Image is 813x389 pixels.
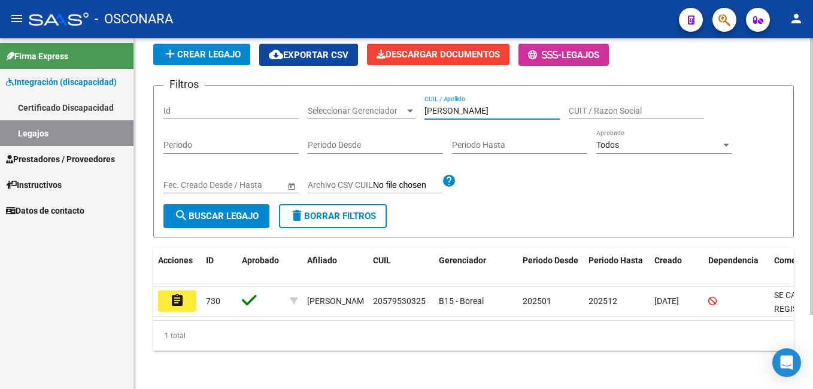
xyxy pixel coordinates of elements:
[285,180,298,192] button: Open calendar
[584,248,650,287] datatable-header-cell: Periodo Hasta
[367,44,509,65] button: Descargar Documentos
[308,106,405,116] span: Seleccionar Gerenciador
[523,296,551,306] span: 202501
[163,76,205,93] h3: Filtros
[163,180,201,190] input: Start date
[6,153,115,166] span: Prestadores / Proveedores
[703,248,769,287] datatable-header-cell: Dependencia
[708,256,759,265] span: Dependencia
[174,208,189,223] mat-icon: search
[6,204,84,217] span: Datos de contacto
[259,44,358,66] button: Exportar CSV
[373,256,391,265] span: CUIL
[518,44,609,66] button: -Legajos
[434,248,518,287] datatable-header-cell: Gerenciador
[518,248,584,287] datatable-header-cell: Periodo Desde
[588,256,643,265] span: Periodo Hasta
[6,178,62,192] span: Instructivos
[10,11,24,26] mat-icon: menu
[368,248,434,287] datatable-header-cell: CUIL
[302,248,368,287] datatable-header-cell: Afiliado
[170,293,184,308] mat-icon: assignment
[163,47,177,61] mat-icon: add
[6,75,117,89] span: Integración (discapacidad)
[290,208,304,223] mat-icon: delete
[308,180,373,190] span: Archivo CSV CUIL
[6,50,68,63] span: Firma Express
[442,174,456,188] mat-icon: help
[95,6,173,32] span: - OSCONARA
[206,296,220,306] span: 730
[153,248,201,287] datatable-header-cell: Acciones
[174,211,259,221] span: Buscar Legajo
[562,50,599,60] span: Legajos
[206,256,214,265] span: ID
[153,321,794,351] div: 1 total
[523,256,578,265] span: Periodo Desde
[654,296,679,306] span: [DATE]
[163,204,269,228] button: Buscar Legajo
[307,294,371,308] div: [PERSON_NAME]
[373,296,426,306] span: 20579530325
[772,348,801,377] div: Open Intercom Messenger
[242,256,279,265] span: Aprobado
[528,50,562,60] span: -
[650,248,703,287] datatable-header-cell: Creado
[211,180,269,190] input: End date
[269,50,348,60] span: Exportar CSV
[789,11,803,26] mat-icon: person
[596,140,619,150] span: Todos
[279,204,387,228] button: Borrar Filtros
[373,180,442,191] input: Archivo CSV CUIL
[269,47,283,62] mat-icon: cloud_download
[153,44,250,65] button: Crear Legajo
[588,296,617,306] span: 202512
[163,49,241,60] span: Crear Legajo
[377,49,500,60] span: Descargar Documentos
[237,248,285,287] datatable-header-cell: Aprobado
[158,256,193,265] span: Acciones
[439,296,484,306] span: B15 - Boreal
[654,256,682,265] span: Creado
[290,211,376,221] span: Borrar Filtros
[439,256,486,265] span: Gerenciador
[307,256,337,265] span: Afiliado
[201,248,237,287] datatable-header-cell: ID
